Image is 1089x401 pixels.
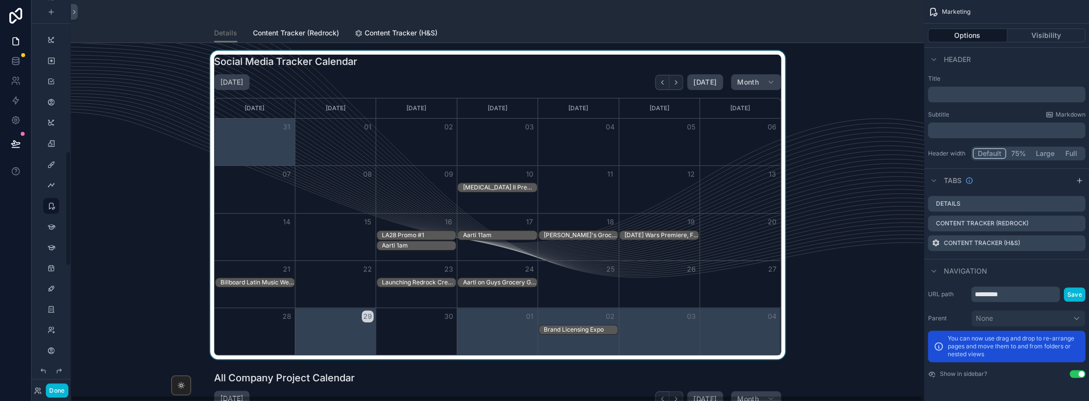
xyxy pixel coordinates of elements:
button: 05 [685,121,697,133]
button: 30 [442,310,454,322]
button: 29 [362,310,373,322]
span: Navigation [943,266,987,276]
label: Title [928,75,1085,83]
div: scrollable content [928,123,1085,138]
button: 28 [281,310,293,322]
button: Large [1031,148,1058,159]
button: 23 [442,263,454,275]
label: Show in sidebar? [939,370,987,378]
div: Brand Licensing Expo [544,325,618,334]
div: Month View [214,98,781,355]
button: 10 [524,168,535,180]
div: Guy's Grocery Games [544,231,618,240]
button: 02 [604,310,616,322]
span: Markdown [1055,111,1085,119]
span: Tabs [943,176,961,185]
div: Spinal Tap II Premiere [463,183,536,192]
button: Options [928,29,1007,42]
label: Parent [928,314,967,322]
div: Billboard Latin Music Week - pre promo [220,278,294,286]
div: Aarti 1am [382,241,456,250]
button: 04 [604,121,616,133]
span: None [975,313,993,323]
button: 75% [1006,148,1031,159]
label: Content Tracker (Redrock) [935,219,1028,227]
div: Aarti 11am [463,231,536,239]
button: None [971,310,1085,327]
button: 14 [281,216,293,228]
button: 12 [685,168,697,180]
button: 02 [442,121,454,133]
span: Content Tracker (H&S) [365,28,437,38]
button: 11 [604,168,616,180]
button: 18 [604,216,616,228]
button: 24 [524,263,535,275]
div: Aarti 1am [382,242,456,249]
button: Visibility [1007,29,1086,42]
button: 13 [766,168,778,180]
a: Markdown [1045,111,1085,119]
div: LA28 Promo #1 [382,231,456,240]
label: Content Tracker (H&S) [943,239,1020,247]
button: 07 [281,168,293,180]
button: Done [46,383,68,398]
button: 19 [685,216,697,228]
div: Aarti on Guys Grocery Games [463,278,536,287]
a: Content Tracker (Redrock) [253,24,339,44]
button: 20 [766,216,778,228]
div: Launching Redrock Creative [382,278,456,286]
button: 09 [442,168,454,180]
span: Details [214,28,237,38]
a: Content Tracker (H&S) [355,24,437,44]
button: 01 [524,310,535,322]
button: 16 [442,216,454,228]
div: [DATE] Wars Premiere, Featuring Aarti [624,231,698,239]
button: 01 [362,121,373,133]
button: Save [1063,287,1085,302]
button: 15 [362,216,373,228]
div: Aarti on Guys Grocery Games [463,278,536,286]
span: Header [943,55,970,64]
button: 17 [524,216,535,228]
label: Subtitle [928,111,949,119]
div: Brand Licensing Expo [544,326,618,334]
button: 08 [362,168,373,180]
span: Marketing [941,8,970,16]
label: Details [935,200,960,208]
button: 22 [362,263,373,275]
div: scrollable content [928,87,1085,102]
div: Halloween Wars Premiere, Featuring Aarti [624,231,698,240]
span: Content Tracker (Redrock) [253,28,339,38]
div: Aarti 11am [463,231,536,240]
button: Default [972,148,1006,159]
div: [MEDICAL_DATA] II Premiere [463,184,536,191]
label: URL path [928,290,967,298]
div: LA28 Promo #1 [382,231,456,239]
button: 03 [685,310,697,322]
button: 25 [604,263,616,275]
button: 21 [281,263,293,275]
button: 26 [685,263,697,275]
button: 31 [281,121,293,133]
p: You can now use drag and drop to re-arrange pages and move them to and from folders or nested views [947,335,1079,358]
div: Launching Redrock Creative [382,278,456,287]
div: [PERSON_NAME]'s Grocery Games [544,231,618,239]
button: 04 [766,310,778,322]
div: Billboard Latin Music Week - pre promo [220,278,294,287]
button: 03 [524,121,535,133]
label: Header width [928,150,967,157]
a: Details [214,24,237,43]
button: 06 [766,121,778,133]
button: Full [1058,148,1084,159]
button: 27 [766,263,778,275]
